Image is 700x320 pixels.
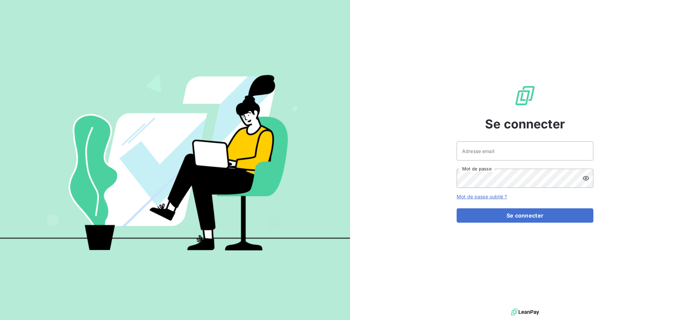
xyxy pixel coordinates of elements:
a: Mot de passe oublié ? [457,194,507,199]
img: logo [511,307,539,317]
button: Se connecter [457,208,593,223]
img: Logo LeanPay [514,85,536,107]
input: placeholder [457,141,593,161]
span: Se connecter [485,115,565,133]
